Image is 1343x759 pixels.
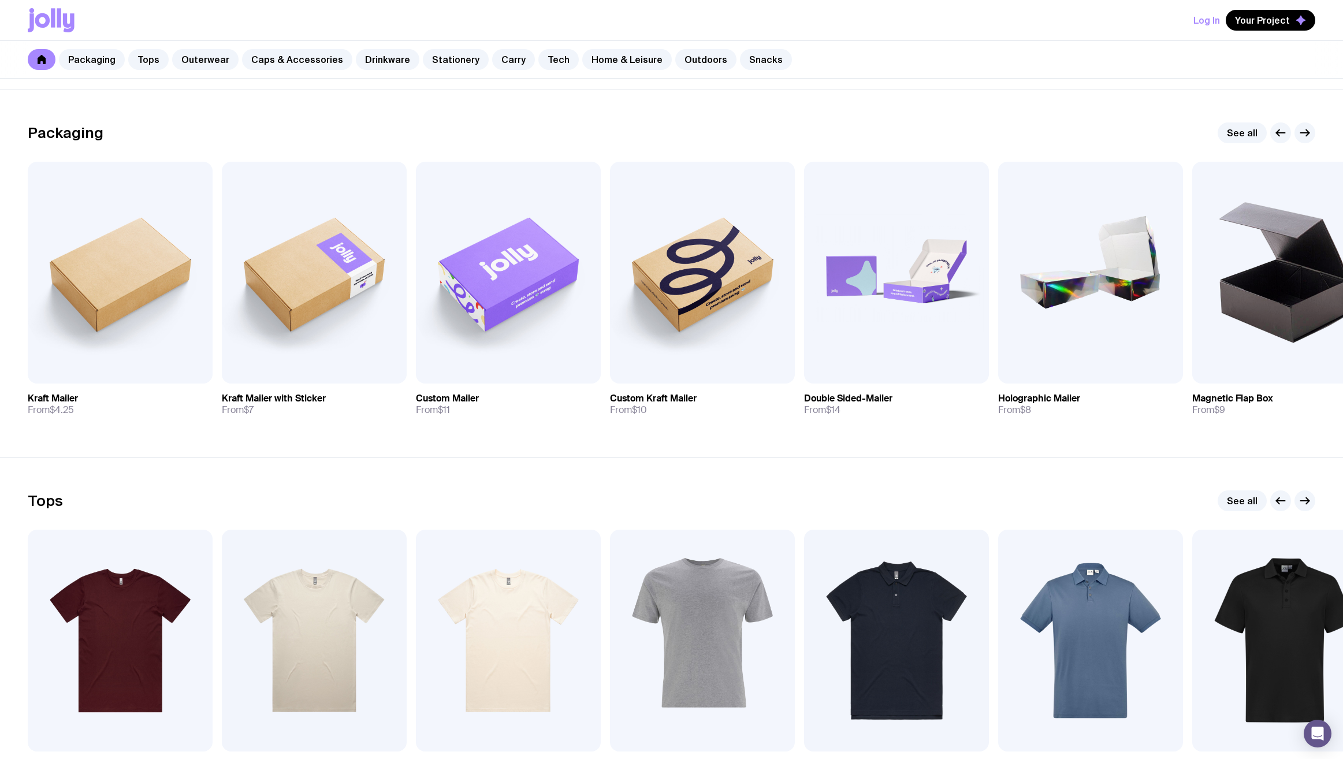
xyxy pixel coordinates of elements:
span: $9 [1214,404,1225,416]
span: From [1192,404,1225,416]
a: Caps & Accessories [242,49,352,70]
span: $4.25 [50,404,74,416]
h3: Magnetic Flap Box [1192,393,1273,404]
span: From [610,404,647,416]
h3: Holographic Mailer [998,393,1080,404]
a: Carry [492,49,535,70]
a: Tops [128,49,169,70]
h3: Kraft Mailer [28,393,78,404]
a: See all [1218,122,1267,143]
a: Double Sided-MailerFrom$14 [804,384,989,425]
a: Stationery [423,49,489,70]
a: Tech [538,49,579,70]
a: Outerwear [172,49,239,70]
h3: Kraft Mailer with Sticker [222,393,326,404]
a: Home & Leisure [582,49,672,70]
span: $10 [632,404,647,416]
a: Custom MailerFrom$11 [416,384,601,425]
span: $14 [826,404,840,416]
h3: Custom Mailer [416,393,479,404]
h3: Double Sided-Mailer [804,393,892,404]
span: From [416,404,450,416]
div: Open Intercom Messenger [1304,720,1331,747]
a: Custom Kraft MailerFrom$10 [610,384,795,425]
h2: Tops [28,492,63,509]
a: Kraft Mailer with StickerFrom$7 [222,384,407,425]
span: $8 [1020,404,1031,416]
button: Log In [1193,10,1220,31]
span: $7 [244,404,254,416]
button: Your Project [1226,10,1315,31]
span: $11 [438,404,450,416]
a: Drinkware [356,49,419,70]
span: From [804,404,840,416]
a: Outdoors [675,49,736,70]
span: Your Project [1235,14,1290,26]
a: Packaging [59,49,125,70]
span: From [28,404,74,416]
h2: Packaging [28,124,103,142]
a: Holographic MailerFrom$8 [998,384,1183,425]
span: From [998,404,1031,416]
a: Kraft MailerFrom$4.25 [28,384,213,425]
a: See all [1218,490,1267,511]
span: From [222,404,254,416]
h3: Custom Kraft Mailer [610,393,697,404]
a: Snacks [740,49,792,70]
